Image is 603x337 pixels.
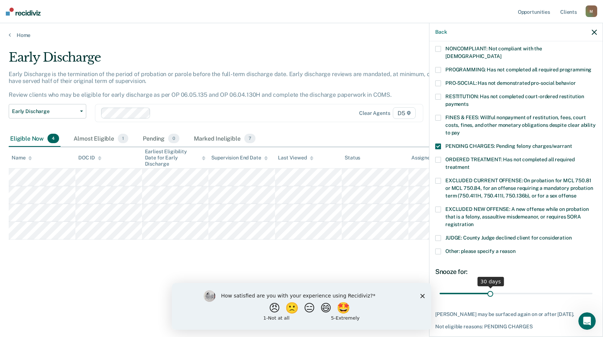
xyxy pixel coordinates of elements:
[586,5,597,17] div: M
[435,268,597,276] div: Snooze for:
[211,155,267,161] div: Supervision End Date
[445,157,575,170] span: ORDERED TREATMENT: Has not completed all required treatment
[12,108,77,115] span: Early Discharge
[6,8,41,16] img: Recidiviz
[141,131,181,147] div: Pending
[9,32,594,38] a: Home
[445,67,591,72] span: PROGRAMMING: Has not completed all required programming
[47,134,59,143] span: 4
[72,131,130,147] div: Almost Eligible
[12,155,32,161] div: Name
[9,131,61,147] div: Eligible Now
[445,206,589,227] span: EXCLUDED NEW OFFENSE: A new offense while on probation that is a felony, assaultive misdemeanor, ...
[9,71,459,99] p: Early Discharge is the termination of the period of probation or parole before the full-term disc...
[78,155,101,161] div: DOC ID
[168,134,179,143] span: 0
[278,155,313,161] div: Last Viewed
[435,311,597,317] div: [PERSON_NAME] may be surfaced again on or after [DATE].
[445,178,593,199] span: EXCLUDED CURRENT OFFENSE: On probation for MCL 750.81 or MCL 750.84, for an offense requiring a m...
[411,155,445,161] div: Assigned to
[445,80,576,86] span: PRO-SOCIAL: Has not demonstrated pro-social behavior
[445,46,542,59] span: NONCOMPLIANT: Not compliant with the [DEMOGRAPHIC_DATA]
[172,283,431,330] iframe: Survey by Kim from Recidiviz
[478,277,504,286] div: 30 days
[445,235,572,241] span: JUDGE: County Judge declined client for consideration
[445,248,516,254] span: Other: please specify a reason
[9,50,461,71] div: Early Discharge
[435,29,447,35] button: Back
[145,149,206,167] div: Earliest Eligibility Date for Early Discharge
[244,134,255,143] span: 7
[393,107,416,119] span: D5
[445,93,584,107] span: RESTITUTION: Has not completed court-ordered restitution payments
[118,134,128,143] span: 1
[445,115,596,136] span: FINES & FEES: Willful nonpayment of restitution, fees, court costs, fines, and other monetary obl...
[435,324,597,330] div: Not eligible reasons: PENDING CHARGES
[345,155,360,161] div: Status
[578,312,596,330] iframe: Intercom live chat
[445,143,572,149] span: PENDING CHARGES: Pending felony charges/warrant
[192,131,257,147] div: Marked Ineligible
[359,110,390,116] div: Clear agents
